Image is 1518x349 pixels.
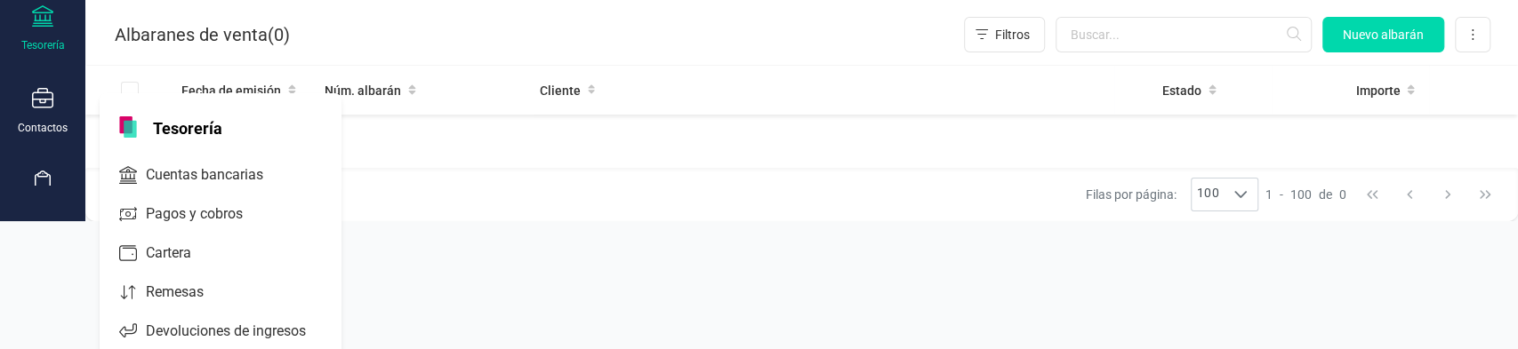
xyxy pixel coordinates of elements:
button: Next Page [1431,178,1465,211]
span: Fecha de emisión [181,82,281,99]
button: Previous Page [1393,178,1426,211]
span: 0 [1339,186,1346,203]
span: Devoluciones de ingresos [139,321,338,342]
span: Núm. albarán [325,82,401,99]
span: Estado [1162,82,1201,99]
span: 100 [1192,178,1224,210]
span: 1 [1265,186,1273,203]
div: Contactos [18,121,68,135]
div: Albaranes de venta ( ) [115,17,290,52]
span: Cliente [540,82,581,99]
span: 100 [1290,186,1312,203]
span: de [1319,186,1332,203]
span: Filtros [995,26,1030,44]
span: Importe [1355,82,1400,99]
button: First Page [1355,178,1389,211]
button: Filtros [964,17,1045,52]
button: Last Page [1468,178,1502,211]
span: Tesorería [142,116,233,138]
button: Nuevo albarán [1322,17,1444,52]
span: Nuevo albarán [1343,26,1424,44]
span: Cuentas bancarias [139,164,295,186]
span: Remesas [139,282,236,303]
div: Filas por página: [1086,178,1258,211]
span: Cartera [139,242,223,264]
div: Tesorería [21,38,65,52]
span: Pagos y cobros [139,203,275,225]
div: - [1265,186,1346,203]
input: Buscar... [1056,17,1312,52]
span: 0 [274,22,284,47]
